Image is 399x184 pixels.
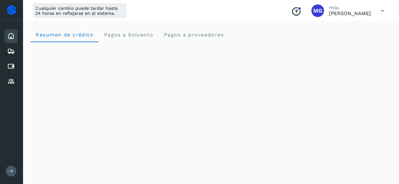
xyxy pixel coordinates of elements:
div: Cualquier cambio puede tardar hasta 24 horas en reflejarse en el sistema. [33,3,127,18]
div: Cuentas por pagar [4,59,18,73]
div: Inicio [4,29,18,43]
span: Pagos a proveedores [163,32,224,38]
div: Embarques [4,44,18,58]
div: Proveedores [4,75,18,88]
span: Resumen de crédito [35,32,93,38]
p: Hola, [329,5,371,10]
p: MANUEL GERARDO VELA [329,10,371,16]
span: Pagos a Solvento [103,32,153,38]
